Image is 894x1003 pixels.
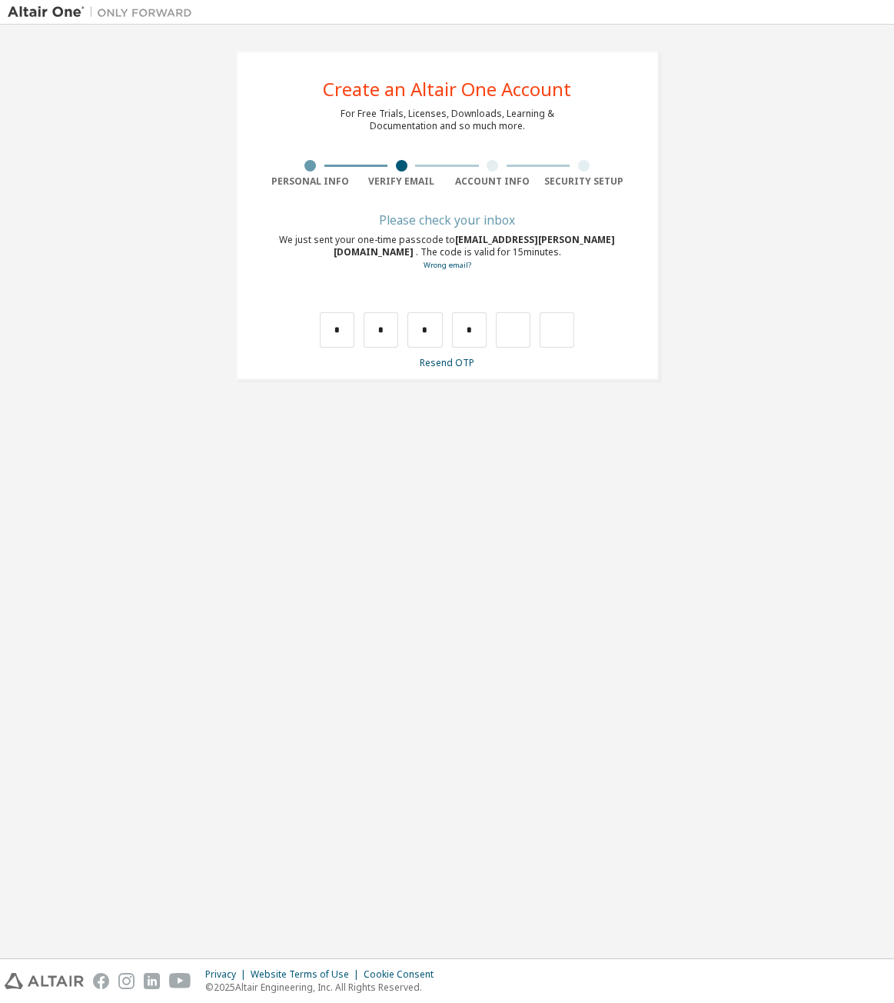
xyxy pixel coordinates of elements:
[341,108,554,132] div: For Free Trials, Licenses, Downloads, Learning & Documentation and so much more.
[205,981,443,994] p: © 2025 Altair Engineering, Inc. All Rights Reserved.
[205,968,251,981] div: Privacy
[420,356,474,369] a: Resend OTP
[424,260,471,270] a: Go back to the registration form
[265,215,630,225] div: Please check your inbox
[447,175,539,188] div: Account Info
[356,175,447,188] div: Verify Email
[251,968,364,981] div: Website Terms of Use
[169,973,191,989] img: youtube.svg
[93,973,109,989] img: facebook.svg
[323,80,571,98] div: Create an Altair One Account
[8,5,200,20] img: Altair One
[265,234,630,272] div: We just sent your one-time passcode to . The code is valid for 15 minutes.
[334,233,616,258] span: [EMAIL_ADDRESS][PERSON_NAME][DOMAIN_NAME]
[265,175,357,188] div: Personal Info
[5,973,84,989] img: altair_logo.svg
[118,973,135,989] img: instagram.svg
[364,968,443,981] div: Cookie Consent
[144,973,160,989] img: linkedin.svg
[538,175,630,188] div: Security Setup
